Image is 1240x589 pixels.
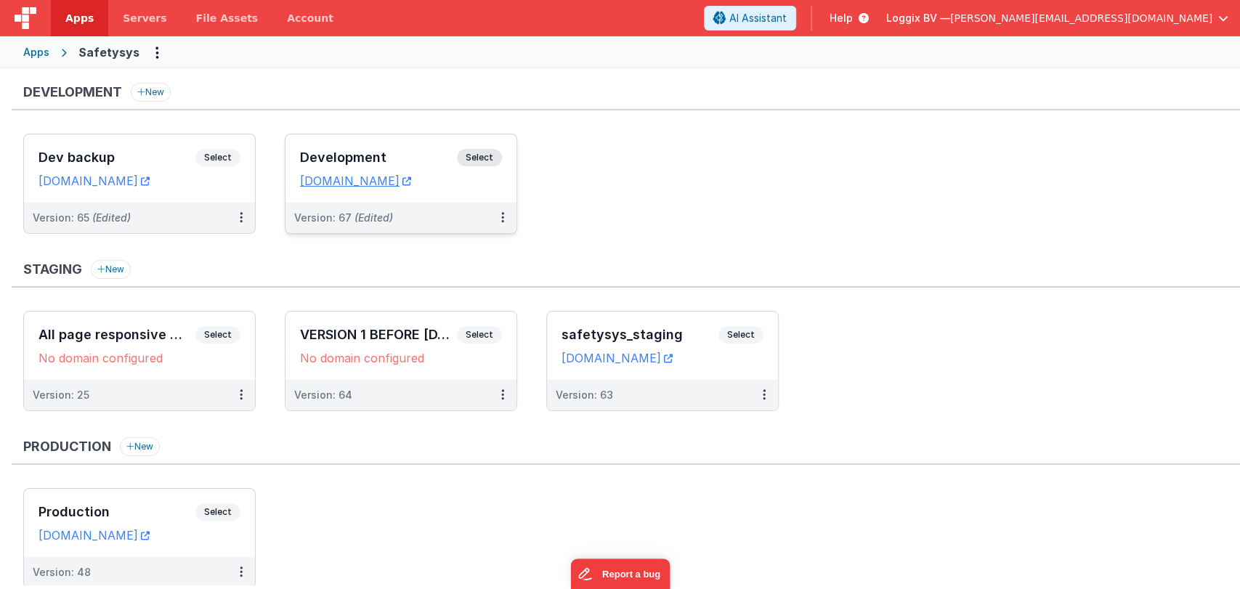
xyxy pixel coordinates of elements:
span: Select [195,326,240,344]
span: Select [457,326,502,344]
span: Select [718,326,763,344]
div: Version: 67 [294,211,393,225]
button: Loggix BV — [PERSON_NAME][EMAIL_ADDRESS][DOMAIN_NAME] [886,11,1228,25]
h3: All page responsive UI backup [DATE] [39,328,195,342]
h3: Staging [23,262,82,277]
button: New [120,437,160,456]
button: New [131,83,171,102]
h3: Dev backup [39,150,195,165]
div: Apps [23,45,49,60]
span: Servers [123,11,166,25]
span: Loggix BV — [886,11,950,25]
h3: safetysys_staging [562,328,718,342]
div: Version: 48 [33,565,91,580]
span: (Edited) [92,211,131,224]
div: No domain configured [39,351,240,365]
a: [DOMAIN_NAME] [562,351,673,365]
h3: Production [23,439,111,454]
div: Version: 65 [33,211,131,225]
div: Version: 63 [556,388,613,402]
span: AI Assistant [729,11,787,25]
span: Select [457,149,502,166]
span: Select [195,503,240,521]
div: Version: 25 [33,388,89,402]
span: Help [830,11,853,25]
span: Apps [65,11,94,25]
div: No domain configured [300,351,502,365]
h3: Production [39,505,195,519]
button: New [91,260,131,279]
span: Select [195,149,240,166]
button: AI Assistant [704,6,796,31]
a: [DOMAIN_NAME] [39,528,150,543]
h3: Development [23,85,122,99]
span: [PERSON_NAME][EMAIL_ADDRESS][DOMAIN_NAME] [950,11,1212,25]
span: (Edited) [354,211,393,224]
span: File Assets [196,11,259,25]
iframe: Marker.io feedback button [570,558,670,589]
h3: Development [300,150,457,165]
button: Options [145,41,169,64]
a: [DOMAIN_NAME] [39,174,150,188]
div: Safetysys [78,44,139,61]
div: Version: 64 [294,388,352,402]
a: [DOMAIN_NAME] [300,174,411,188]
h3: VERSION 1 BEFORE [DATE] [300,328,457,342]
